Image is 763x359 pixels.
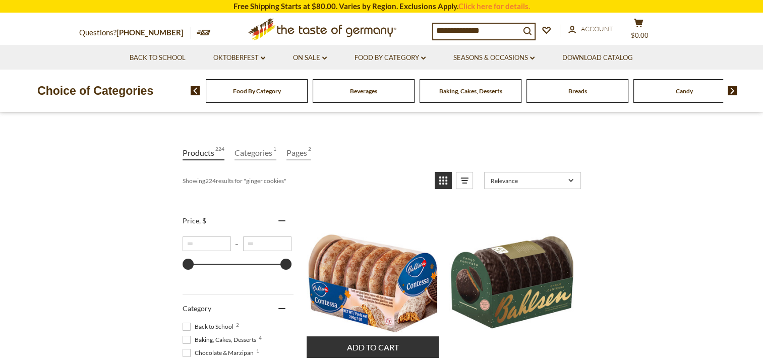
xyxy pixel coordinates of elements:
a: Beverages [350,87,377,95]
a: Download Catalog [562,52,633,64]
a: Food By Category [233,87,281,95]
a: Baking, Cakes, Desserts [439,87,502,95]
span: 224 [215,146,224,159]
a: View grid mode [435,172,452,189]
img: next arrow [728,86,737,95]
a: Sort options [484,172,581,189]
input: Maximum value [243,236,291,251]
a: Oktoberfest [213,52,265,64]
span: Category [183,304,211,313]
span: Back to School [183,322,237,331]
span: , $ [199,216,206,225]
a: [PHONE_NUMBER] [116,28,184,37]
a: View Pages Tab [286,146,311,160]
button: $0.00 [624,18,654,43]
a: Seasons & Occasions [453,52,535,64]
img: previous arrow [191,86,200,95]
span: 4 [259,335,262,340]
span: 2 [236,322,239,327]
span: 1 [256,348,259,353]
span: Relevance [491,177,565,185]
a: Back to School [130,52,186,64]
a: Breads [568,87,587,95]
p: Questions? [79,26,191,39]
input: Minimum value [183,236,231,251]
a: Candy [676,87,693,95]
button: Add to cart [307,336,439,358]
span: Price [183,216,206,225]
span: Chocolate & Marzipan [183,348,257,357]
span: Baking, Cakes, Desserts [183,335,259,344]
a: Account [568,24,613,35]
span: 2 [308,146,311,159]
span: – [231,240,243,248]
span: Account [581,25,613,33]
span: $0.00 [631,31,649,39]
a: Click here for details. [458,2,530,11]
b: 224 [205,177,216,185]
span: 1 [273,146,276,159]
a: On Sale [293,52,327,64]
div: Showing results for " " [183,172,427,189]
a: View Categories Tab [234,146,276,160]
a: Food By Category [355,52,426,64]
a: View Products Tab [183,146,224,160]
a: View list mode [456,172,473,189]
